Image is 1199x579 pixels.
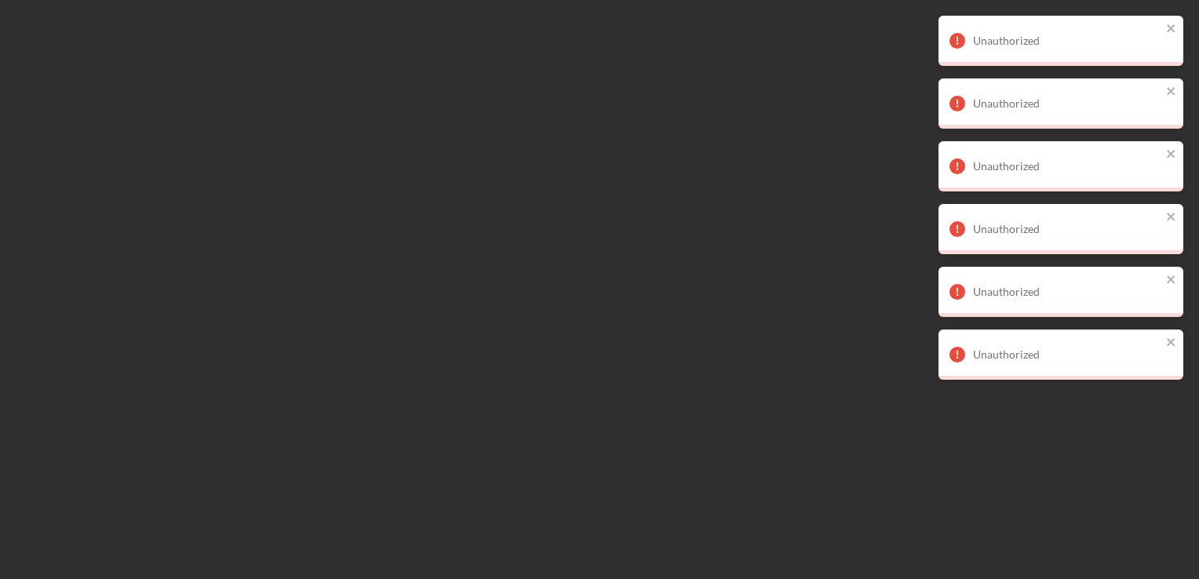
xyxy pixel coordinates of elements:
[973,35,1161,47] div: Unauthorized
[1166,210,1177,225] button: close
[1166,147,1177,162] button: close
[973,223,1161,235] div: Unauthorized
[973,348,1161,361] div: Unauthorized
[1166,85,1177,100] button: close
[1166,273,1177,288] button: close
[973,160,1161,173] div: Unauthorized
[973,97,1161,110] div: Unauthorized
[1166,22,1177,37] button: close
[1166,336,1177,351] button: close
[973,286,1161,298] div: Unauthorized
